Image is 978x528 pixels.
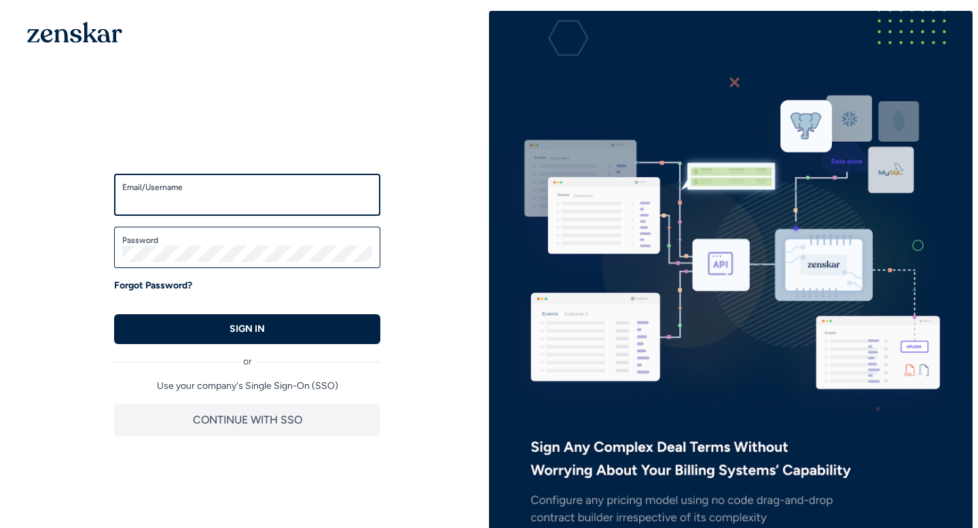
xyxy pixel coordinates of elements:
[114,279,192,293] a: Forgot Password?
[114,314,380,344] button: SIGN IN
[122,235,372,246] label: Password
[230,322,265,336] p: SIGN IN
[114,344,380,369] div: or
[114,404,380,436] button: CONTINUE WITH SSO
[114,379,380,393] p: Use your company's Single Sign-On (SSO)
[122,182,372,193] label: Email/Username
[27,22,122,43] img: 1OGAJ2xQqyY4LXKgY66KYq0eOWRCkrZdAb3gUhuVAqdWPZE9SRJmCz+oDMSn4zDLXe31Ii730ItAGKgCKgCCgCikA4Av8PJUP...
